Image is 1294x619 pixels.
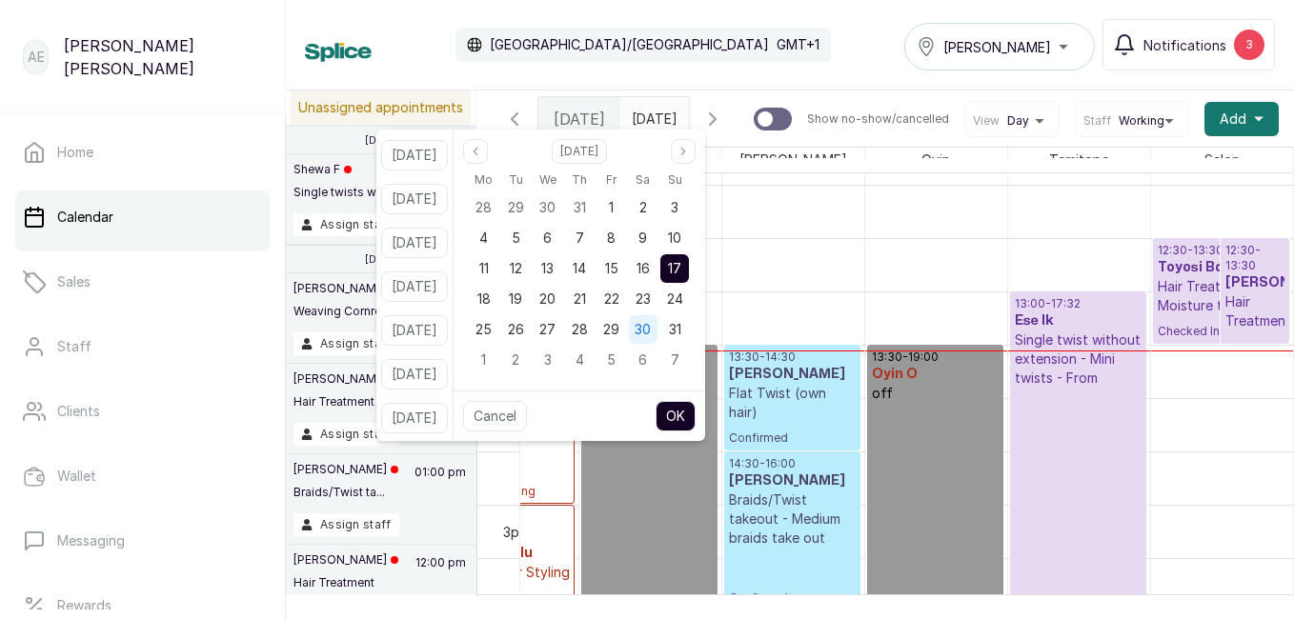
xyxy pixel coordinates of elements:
span: 22 [604,290,619,307]
p: Wallet [57,467,96,486]
p: 13:00 - 17:32 [1015,296,1142,311]
div: 28 Jul 2025 [468,192,499,223]
span: [DATE] [554,108,605,130]
span: Th [572,169,587,191]
div: 23 Aug 2025 [627,284,658,314]
span: 31 [574,199,586,215]
a: Home [15,126,270,179]
button: [DATE] [381,228,448,258]
button: Next month [671,139,696,164]
span: 16 [637,260,650,276]
p: Single twist without extension - Mini twists - From [1015,330,1142,388]
div: 26 Aug 2025 [500,314,532,345]
span: Confirmed [729,590,856,606]
p: Calendar [57,208,113,227]
button: Add [1204,102,1279,136]
div: Thursday [563,168,595,192]
span: Su [668,169,682,191]
span: 30 [635,321,651,337]
span: Salon [1201,148,1243,171]
span: Mo [475,169,493,191]
div: 06 Sep 2025 [627,345,658,375]
button: [DATE] [381,140,448,170]
div: Friday [596,168,627,192]
p: Clients [57,402,100,421]
div: 07 Aug 2025 [563,223,595,253]
span: Tu [509,169,523,191]
span: View [973,113,1000,129]
span: 29 [603,321,619,337]
div: 01 Sep 2025 [468,345,499,375]
span: 18 [477,290,491,307]
div: 31 Jul 2025 [563,192,595,223]
p: [PERSON_NAME] [PERSON_NAME] [64,34,262,80]
button: [DATE] [381,315,448,346]
div: 04 Sep 2025 [563,345,595,375]
div: Wednesday [532,168,563,192]
button: [DATE] [381,403,448,433]
p: Braids/Twist ta... [293,485,398,500]
div: 21 Aug 2025 [563,284,595,314]
div: 06 Aug 2025 [532,223,563,253]
div: 03 Sep 2025 [532,345,563,375]
span: 13 [541,260,554,276]
button: StaffWorking [1083,113,1181,129]
div: 25 Aug 2025 [468,314,499,345]
button: [PERSON_NAME] [904,23,1095,70]
span: 6 [638,351,647,368]
div: 05 Sep 2025 [596,345,627,375]
p: [PERSON_NAME] [293,462,398,477]
p: Hair Treatment [293,394,398,409]
span: 17 [668,260,681,276]
button: Assign staff [293,513,399,536]
div: 30 Jul 2025 [532,192,563,223]
div: 31 Aug 2025 [659,314,691,345]
span: Oyin [918,148,954,171]
div: 3pm [499,522,534,542]
p: [PERSON_NAME] [293,552,398,568]
span: 2 [639,199,647,215]
div: Aug 2025 [468,168,691,375]
span: [PERSON_NAME] [736,148,851,171]
span: 7 [671,351,679,368]
span: 9 [638,230,647,246]
button: Assign staff [293,423,399,446]
p: [PERSON_NAME] [293,371,398,387]
span: 5 [607,351,616,368]
div: 11 Aug 2025 [468,253,499,284]
button: ViewDay [973,113,1051,129]
span: 10 [668,230,681,246]
span: 4 [479,230,488,246]
p: 01:00 pm [412,462,469,513]
div: Monday [468,168,499,192]
span: Working [1119,113,1164,129]
span: 8 [607,230,616,246]
p: 13:30 - 14:30 [729,349,856,365]
svg: page next [677,146,689,157]
div: 19 Aug 2025 [500,284,532,314]
span: 28 [475,199,492,215]
p: 13:30 - 19:00 [872,349,999,365]
span: 24 [667,290,683,307]
div: 24 Aug 2025 [659,284,691,314]
span: 21 [574,290,586,307]
span: [PERSON_NAME] [943,37,1051,57]
span: 25 [475,321,492,337]
span: Notifications [1143,35,1226,55]
span: 3 [544,351,552,368]
span: Temitope [1045,148,1113,171]
p: Hair Treatment - Moisture treatment [1225,292,1284,388]
div: 08 Aug 2025 [596,223,627,253]
span: 14 [573,260,586,276]
span: 31 [669,321,681,337]
p: off [872,384,999,403]
p: GMT+1 [777,35,819,54]
div: 29 Jul 2025 [500,192,532,223]
div: 02 Sep 2025 [500,345,532,375]
a: Calendar [15,190,270,244]
p: Single twists w... [293,185,384,200]
div: 03 Aug 2025 [659,192,691,223]
p: [DATE] [365,253,398,265]
span: Confirmed [729,430,856,446]
div: 18 Aug 2025 [468,284,499,314]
